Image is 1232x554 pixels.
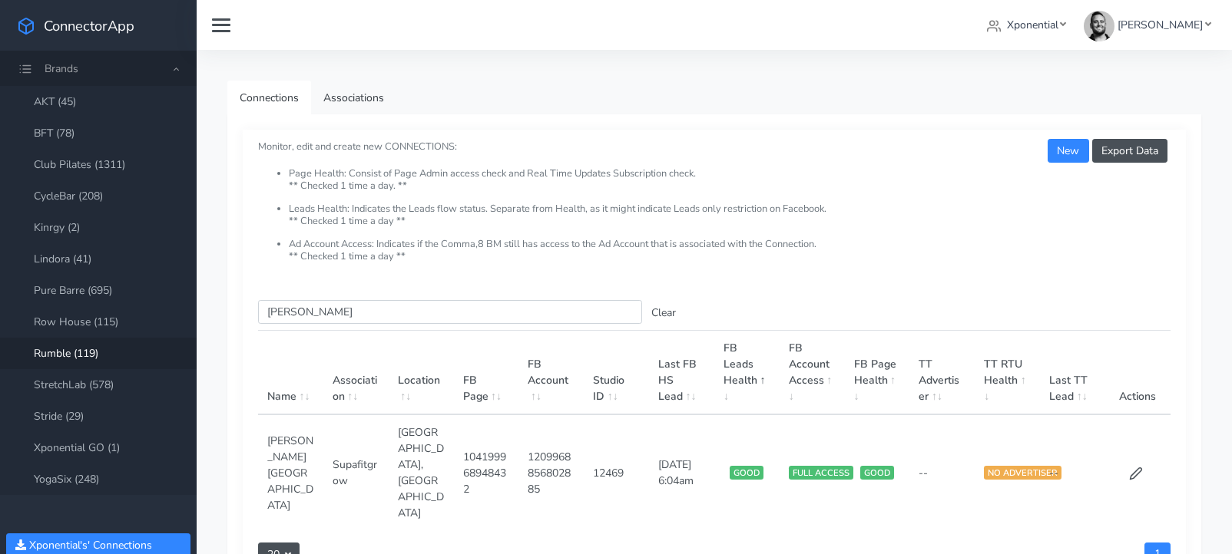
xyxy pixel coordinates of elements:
[289,239,1171,262] li: Ad Account Access: Indicates if the Comma,8 BM still has access to the Ad Account that is associa...
[845,331,910,415] th: FB Page Health
[323,414,389,530] td: Supafitgrow
[323,331,389,415] th: Association
[258,414,323,530] td: [PERSON_NAME][GEOGRAPHIC_DATA]
[789,466,853,480] span: FULL ACCESS
[289,203,1171,239] li: Leads Health: Indicates the Leads flow status. Separate from Health, as it might indicate Leads o...
[909,414,975,530] td: --
[909,331,975,415] th: TT Advertiser
[1105,331,1171,415] th: Actions
[389,414,454,530] td: [GEOGRAPHIC_DATA],[GEOGRAPHIC_DATA]
[1084,11,1114,41] img: James Carr
[1078,11,1217,39] a: [PERSON_NAME]
[714,331,780,415] th: FB Leads Health
[389,331,454,415] th: Location
[730,466,763,480] span: GOOD
[227,81,311,115] a: Connections
[780,331,845,415] th: FB Account Access
[1048,139,1088,163] button: New
[454,414,519,530] td: 104199968948432
[518,331,584,415] th: FB Account
[975,331,1040,415] th: TT RTU Health
[1092,139,1167,163] button: Export Data
[258,127,1171,262] small: Monitor, edit and create new CONNECTIONS:
[45,61,78,76] span: Brands
[584,331,649,415] th: Studio ID
[1007,18,1058,32] span: Xponential
[1040,414,1105,530] td: --
[984,466,1061,480] span: NO ADVERTISER
[44,16,134,35] span: ConnectorApp
[1040,331,1105,415] th: Last TT Lead
[289,168,1171,203] li: Page Health: Consist of Page Admin access check and Real Time Updates Subscription check. ** Chec...
[258,331,323,415] th: Name
[860,466,894,480] span: GOOD
[649,414,714,530] td: [DATE] 6:04am
[518,414,584,530] td: 1209968856802885
[642,301,685,325] button: Clear
[584,414,649,530] td: 12469
[258,300,642,324] input: enter text you want to search
[649,331,714,415] th: Last FB HS Lead
[454,331,519,415] th: FB Page
[1118,18,1203,32] span: [PERSON_NAME]
[311,81,396,115] a: Associations
[981,11,1072,39] a: Xponential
